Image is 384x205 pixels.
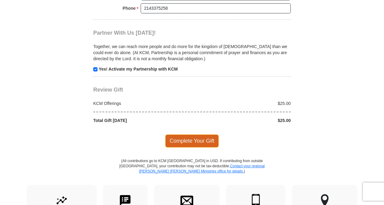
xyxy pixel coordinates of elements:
[90,100,192,106] div: KCM Offerings
[90,117,192,123] div: Total Gift [DATE]
[93,30,156,36] span: Partner With Us [DATE]!
[93,43,291,62] p: Together, we can reach more people and do more for the kingdom of [DEMOGRAPHIC_DATA] than we coul...
[93,87,123,93] span: Review Gift
[165,134,219,147] span: Complete Your Gift
[99,67,178,71] strong: Yes! Activate my Partnership with KCM
[192,117,294,123] div: $25.00
[139,164,265,173] a: Contact your regional [PERSON_NAME] [PERSON_NAME] Ministries office for details.
[123,4,136,12] strong: Phone
[192,100,294,106] div: $25.00
[119,158,265,185] p: (All contributions go to KCM [GEOGRAPHIC_DATA] in USD. If contributing from outside [GEOGRAPHIC_D...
